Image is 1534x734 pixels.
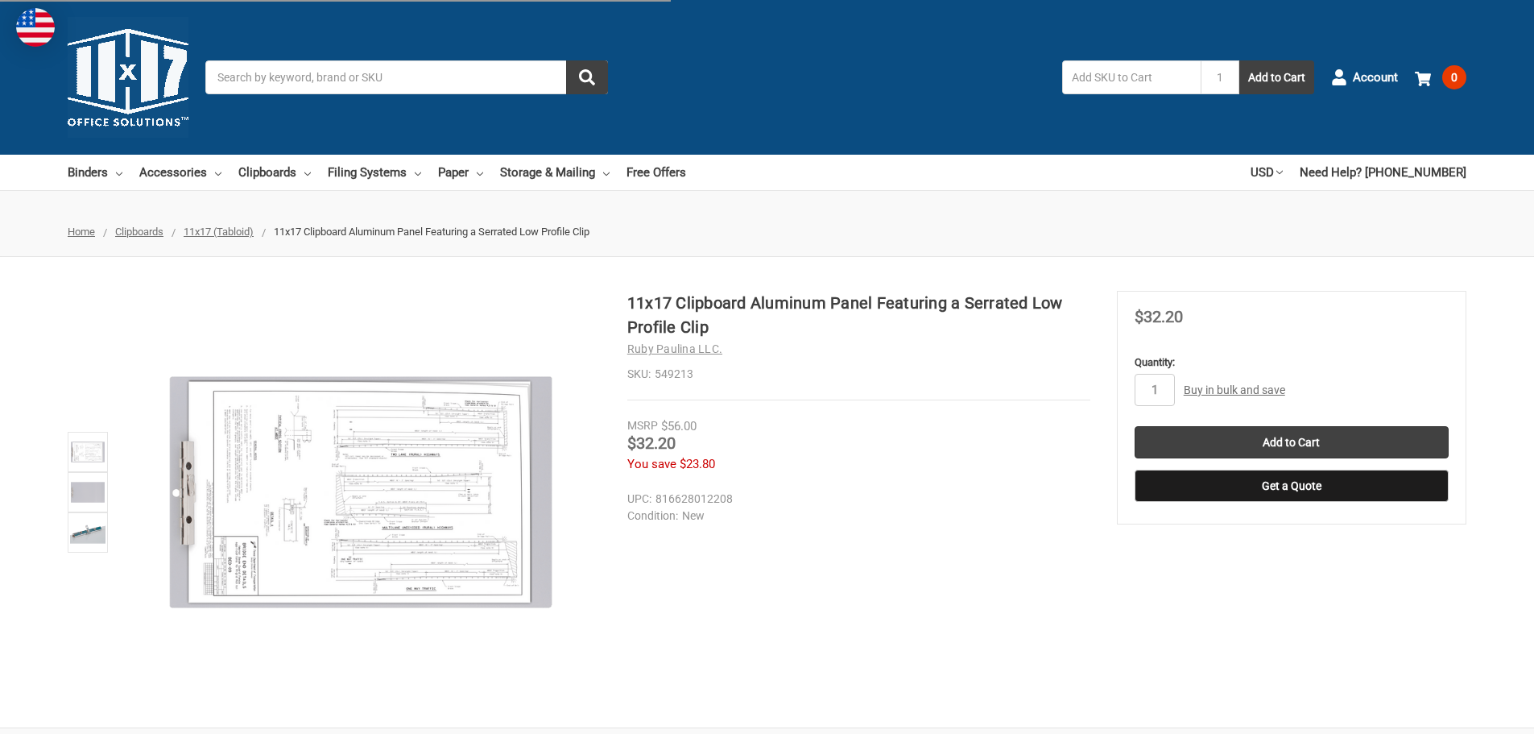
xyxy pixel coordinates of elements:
[70,515,105,550] img: 11x17 Clipboard (542110)
[627,433,676,453] span: $32.20
[328,155,421,190] a: Filing Systems
[70,434,105,470] img: 11x17 Clipboard Aluminum Panel Featuring a Serrated Low Profile Clip
[1184,384,1285,396] a: Buy in bulk and save
[680,457,715,471] span: $23.80
[1135,355,1449,371] label: Quantity:
[661,419,697,433] span: $56.00
[627,508,678,525] dt: Condition:
[627,508,1083,525] dd: New
[1415,56,1466,98] a: 0
[627,291,1090,339] h1: 11x17 Clipboard Aluminum Panel Featuring a Serrated Low Profile Clip
[1135,426,1449,458] input: Add to Cart
[627,491,651,508] dt: UPC:
[68,155,122,190] a: Binders
[626,155,686,190] a: Free Offers
[139,155,221,190] a: Accessories
[1239,60,1314,94] button: Add to Cart
[627,457,676,471] span: You save
[627,366,651,383] dt: SKU:
[1300,155,1466,190] a: Need Help? [PHONE_NUMBER]
[274,226,589,238] span: 11x17 Clipboard Aluminum Panel Featuring a Serrated Low Profile Clip
[1135,470,1449,502] button: Get a Quote
[115,226,163,238] a: Clipboards
[70,475,105,510] img: 11x17 Clipboard Aluminum Panel Featuring a Serrated Low Profile Clip
[627,417,658,434] div: MSRP
[68,17,188,138] img: 11x17.com
[1251,155,1283,190] a: USD
[159,291,562,694] img: 11x17 Clipboard Aluminum Panel Featuring a Serrated Low Profile Clip
[205,60,608,94] input: Search by keyword, brand or SKU
[1353,68,1398,87] span: Account
[238,155,311,190] a: Clipboards
[627,342,722,355] a: Ruby Paulina LLC.
[627,366,1090,383] dd: 549213
[68,226,95,238] a: Home
[1331,56,1398,98] a: Account
[1135,307,1183,326] span: $32.20
[184,226,254,238] a: 11x17 (Tabloid)
[627,491,1083,508] dd: 816628012208
[500,155,610,190] a: Storage & Mailing
[1442,65,1466,89] span: 0
[438,155,483,190] a: Paper
[1062,60,1201,94] input: Add SKU to Cart
[16,8,55,47] img: duty and tax information for United States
